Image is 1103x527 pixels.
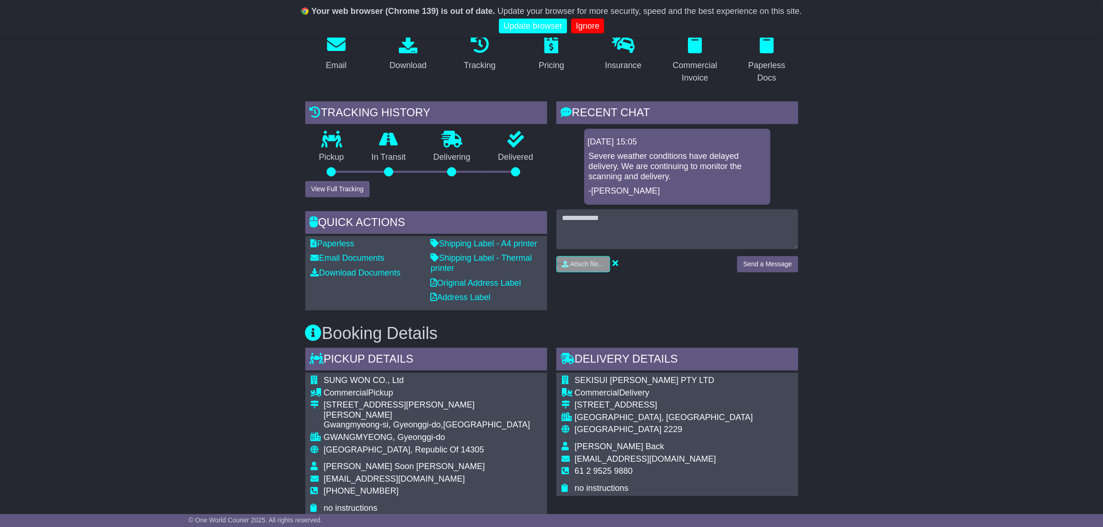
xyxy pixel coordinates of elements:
div: Delivery [575,388,753,398]
span: 14305 [461,445,484,454]
span: Commercial [575,388,619,397]
p: Delivered [484,152,547,163]
span: 61 2 9525 9880 [575,466,633,476]
div: RECENT CHAT [556,101,798,126]
div: Paperless Docs [742,59,792,84]
p: Pickup [305,152,358,163]
h3: Booking Details [305,324,798,343]
span: 2229 [664,425,682,434]
a: Ignore [571,19,604,34]
p: -[PERSON_NAME] [589,186,766,196]
div: Insurance [605,59,642,72]
a: Address Label [431,293,491,302]
p: Delivering [420,152,485,163]
span: no instructions [324,503,378,513]
span: © One World Courier 2025. All rights reserved. [189,516,322,524]
div: Delivery Details [556,348,798,373]
a: Email Documents [311,253,384,263]
a: Shipping Label - A4 printer [431,239,537,248]
span: Commercial [324,388,368,397]
span: [PHONE_NUMBER] [324,486,399,496]
div: [STREET_ADDRESS] [575,400,753,410]
p: In Transit [358,152,420,163]
div: Pickup [324,388,542,398]
b: Your web browser (Chrome 139) is out of date. [311,6,495,16]
span: Update your browser for more security, speed and the best experience on this site. [498,6,802,16]
a: Paperless Docs [736,31,798,88]
a: Update browser [499,19,567,34]
div: Pickup Details [305,348,547,373]
button: Send a Message [737,256,798,272]
a: Paperless [311,239,354,248]
a: Shipping Label - Thermal printer [431,253,532,273]
div: [GEOGRAPHIC_DATA], [GEOGRAPHIC_DATA] [575,413,753,423]
a: Download [384,31,433,75]
span: [EMAIL_ADDRESS][DOMAIN_NAME] [324,474,465,483]
span: no instructions [575,483,629,493]
div: Commercial Invoice [670,59,720,84]
div: Tracking [464,59,495,72]
div: [DATE] 15:05 [588,137,767,147]
a: Email [320,31,353,75]
button: View Full Tracking [305,181,370,197]
div: GWANGMYEONG, Gyeonggi-do [324,433,542,443]
p: Severe weather conditions have delayed delivery. We are continuing to monitor the scanning and de... [589,151,766,182]
a: Insurance [599,31,648,75]
a: Pricing [533,31,570,75]
div: [STREET_ADDRESS][PERSON_NAME][PERSON_NAME] [324,400,542,420]
div: Quick Actions [305,211,547,236]
div: Pricing [539,59,564,72]
span: SEKISUI [PERSON_NAME] PTY LTD [575,376,714,385]
div: Gwangmyeong-si, Gyeonggi-do,[GEOGRAPHIC_DATA] [324,420,542,430]
span: [PERSON_NAME] Back [575,442,664,451]
a: Download Documents [311,268,401,277]
span: [GEOGRAPHIC_DATA] [575,425,662,434]
a: Commercial Invoice [664,31,726,88]
a: Original Address Label [431,278,521,288]
span: [PERSON_NAME] Soon [PERSON_NAME] [324,462,485,471]
div: Email [326,59,347,72]
span: SUNG WON CO., Ltd [324,376,404,385]
span: [EMAIL_ADDRESS][DOMAIN_NAME] [575,454,716,464]
div: Download [390,59,427,72]
span: [GEOGRAPHIC_DATA], Republic Of [324,445,459,454]
div: Tracking history [305,101,547,126]
a: Tracking [458,31,501,75]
